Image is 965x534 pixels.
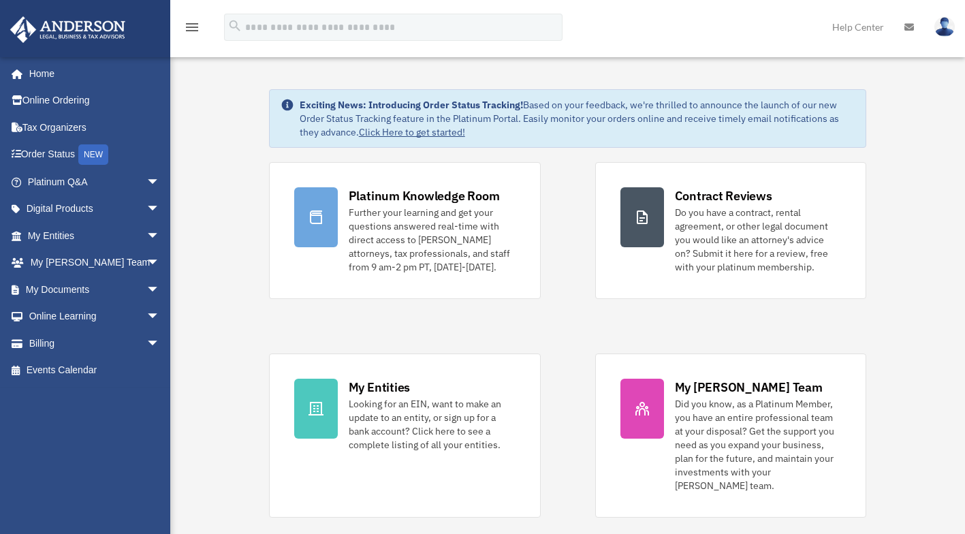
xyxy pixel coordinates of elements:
a: Platinum Q&Aarrow_drop_down [10,168,180,195]
i: menu [184,19,200,35]
a: My [PERSON_NAME] Team Did you know, as a Platinum Member, you have an entire professional team at... [595,354,867,518]
a: Platinum Knowledge Room Further your learning and get your questions answered real-time with dire... [269,162,541,299]
span: arrow_drop_down [146,168,174,196]
div: Based on your feedback, we're thrilled to announce the launch of our new Order Status Tracking fe... [300,98,855,139]
a: My Entitiesarrow_drop_down [10,222,180,249]
span: arrow_drop_down [146,249,174,277]
a: menu [184,24,200,35]
span: arrow_drop_down [146,303,174,331]
a: My [PERSON_NAME] Teamarrow_drop_down [10,249,180,277]
a: Digital Productsarrow_drop_down [10,195,180,223]
a: Contract Reviews Do you have a contract, rental agreement, or other legal document you would like... [595,162,867,299]
div: Do you have a contract, rental agreement, or other legal document you would like an attorney's ad... [675,206,842,274]
a: My Documentsarrow_drop_down [10,276,180,303]
div: My [PERSON_NAME] Team [675,379,823,396]
div: Looking for an EIN, want to make an update to an entity, or sign up for a bank account? Click her... [349,397,516,452]
div: NEW [78,144,108,165]
i: search [227,18,242,33]
span: arrow_drop_down [146,276,174,304]
span: arrow_drop_down [146,222,174,250]
div: My Entities [349,379,410,396]
a: My Entities Looking for an EIN, want to make an update to an entity, or sign up for a bank accoun... [269,354,541,518]
div: Did you know, as a Platinum Member, you have an entire professional team at your disposal? Get th... [675,397,842,492]
strong: Exciting News: Introducing Order Status Tracking! [300,99,523,111]
a: Events Calendar [10,357,180,384]
span: arrow_drop_down [146,330,174,358]
a: Billingarrow_drop_down [10,330,180,357]
div: Platinum Knowledge Room [349,187,500,204]
a: Online Ordering [10,87,180,114]
a: Click Here to get started! [359,126,465,138]
a: Home [10,60,174,87]
img: Anderson Advisors Platinum Portal [6,16,129,43]
a: Order StatusNEW [10,141,180,169]
a: Tax Organizers [10,114,180,141]
div: Contract Reviews [675,187,772,204]
a: Online Learningarrow_drop_down [10,303,180,330]
img: User Pic [934,17,955,37]
div: Further your learning and get your questions answered real-time with direct access to [PERSON_NAM... [349,206,516,274]
span: arrow_drop_down [146,195,174,223]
